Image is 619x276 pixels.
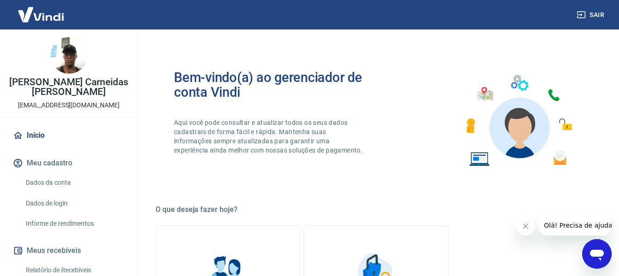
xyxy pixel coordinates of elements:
p: Aqui você pode consultar e atualizar todos os seus dados cadastrais de forma fácil e rápida. Mant... [174,118,364,155]
h2: Bem-vindo(a) ao gerenciador de conta Vindi [174,70,376,100]
iframe: Botão para abrir a janela de mensagens [582,239,612,269]
a: Informe de rendimentos [22,214,127,233]
img: Imagem de um avatar masculino com diversos icones exemplificando as funcionalidades do gerenciado... [458,70,579,172]
p: [EMAIL_ADDRESS][DOMAIN_NAME] [18,100,120,110]
img: 4c479aa0-80fd-4583-8566-294b90c5daa3.jpeg [51,37,87,74]
a: Dados da conta [22,173,127,192]
button: Meu cadastro [11,153,127,173]
iframe: Fechar mensagem [516,217,535,235]
iframe: Mensagem da empresa [538,215,612,235]
a: Início [11,125,127,146]
span: Olá! Precisa de ajuda? [6,6,77,14]
p: [PERSON_NAME] Carneidas [PERSON_NAME] [7,77,130,97]
a: Dados de login [22,194,127,213]
h5: O que deseja fazer hoje? [156,205,597,214]
button: Sair [575,6,608,23]
img: Vindi [11,0,71,29]
button: Meus recebíveis [11,241,127,261]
